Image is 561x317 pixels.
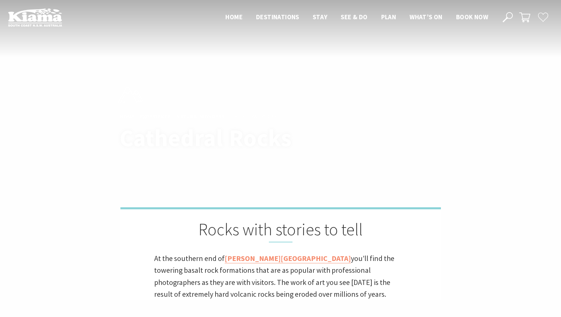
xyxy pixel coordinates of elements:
[225,13,243,21] span: Home
[120,125,310,151] h1: Cathedral Rocks
[313,13,328,21] span: Stay
[231,112,277,121] li: Cathedral Rocks
[140,113,171,121] a: Experience
[410,13,443,21] span: What’s On
[154,219,407,242] h2: Rocks with stories to tell
[176,113,225,121] a: Natural Wonders
[154,253,407,300] p: At the southern end of you’ll find the towering basalt rock formations that are as popular with p...
[8,8,62,27] img: Kiama Logo
[381,13,396,21] span: Plan
[219,12,495,23] nav: Main Menu
[256,13,299,21] span: Destinations
[456,13,488,21] span: Book now
[341,13,367,21] span: See & Do
[120,113,134,121] a: Home
[225,254,351,263] a: [PERSON_NAME][GEOGRAPHIC_DATA]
